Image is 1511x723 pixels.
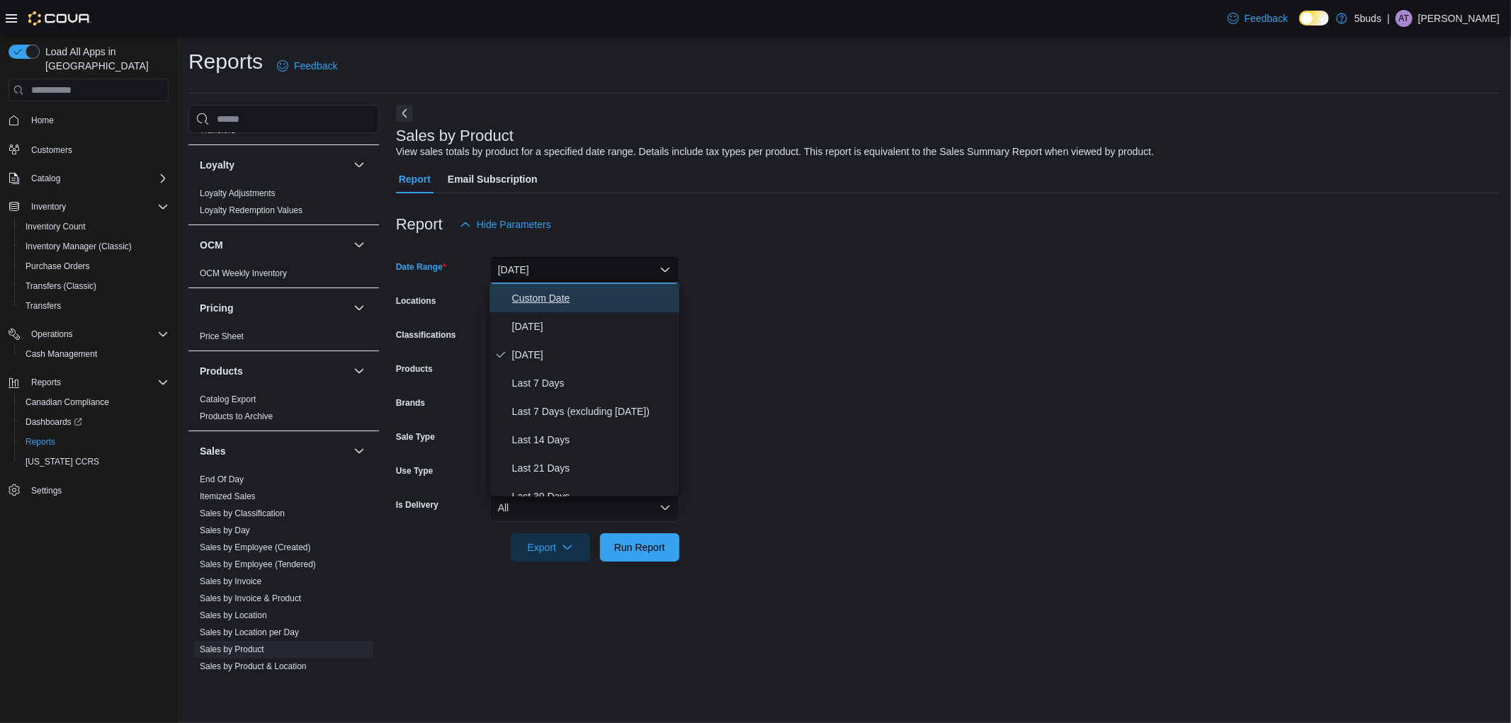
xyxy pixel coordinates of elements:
[200,444,226,458] h3: Sales
[14,412,174,432] a: Dashboards
[20,278,102,295] a: Transfers (Classic)
[26,170,66,187] button: Catalog
[14,296,174,316] button: Transfers
[20,238,137,255] a: Inventory Manager (Classic)
[200,508,285,518] a: Sales by Classification
[396,329,456,341] label: Classifications
[396,261,446,273] label: Date Range
[200,301,348,315] button: Pricing
[1299,11,1329,25] input: Dark Mode
[200,474,244,485] span: End Of Day
[188,328,379,351] div: Pricing
[40,45,169,73] span: Load All Apps in [GEOGRAPHIC_DATA]
[200,576,261,587] span: Sales by Invoice
[200,394,256,404] a: Catalog Export
[200,301,233,315] h3: Pricing
[200,644,264,654] a: Sales by Product
[396,127,514,144] h3: Sales by Product
[396,216,443,233] h3: Report
[26,397,109,408] span: Canadian Compliance
[31,329,73,340] span: Operations
[26,198,169,215] span: Inventory
[20,297,67,314] a: Transfers
[20,278,169,295] span: Transfers (Classic)
[200,525,250,535] a: Sales by Day
[200,188,276,199] span: Loyalty Adjustments
[31,377,61,388] span: Reports
[31,144,72,156] span: Customers
[351,300,368,317] button: Pricing
[200,205,302,215] a: Loyalty Redemption Values
[1387,10,1390,27] p: |
[200,491,256,501] a: Itemized Sales
[200,158,348,172] button: Loyalty
[1354,10,1381,27] p: 5buds
[200,508,285,519] span: Sales by Classification
[20,414,88,431] a: Dashboards
[396,397,425,409] label: Brands
[26,198,72,215] button: Inventory
[26,482,169,499] span: Settings
[188,391,379,431] div: Products
[26,456,99,467] span: [US_STATE] CCRS
[26,416,82,428] span: Dashboards
[200,364,243,378] h3: Products
[1399,10,1409,27] span: AT
[26,326,169,343] span: Operations
[200,559,316,570] span: Sales by Employee (Tendered)
[489,284,679,496] div: Select listbox
[399,165,431,193] span: Report
[14,237,174,256] button: Inventory Manager (Classic)
[200,610,267,620] a: Sales by Location
[200,559,316,569] a: Sales by Employee (Tendered)
[512,403,674,420] span: Last 7 Days (excluding [DATE])
[448,165,538,193] span: Email Subscription
[26,348,97,360] span: Cash Management
[511,533,590,562] button: Export
[3,139,174,159] button: Customers
[26,111,169,129] span: Home
[200,542,311,552] a: Sales by Employee (Created)
[200,268,287,279] span: OCM Weekly Inventory
[200,238,223,252] h3: OCM
[26,241,132,252] span: Inventory Manager (Classic)
[512,460,674,477] span: Last 21 Days
[396,105,413,122] button: Next
[200,610,267,621] span: Sales by Location
[1299,25,1300,26] span: Dark Mode
[31,115,54,126] span: Home
[14,452,174,472] button: [US_STATE] CCRS
[20,394,169,411] span: Canadian Compliance
[14,392,174,412] button: Canadian Compliance
[1418,10,1500,27] p: [PERSON_NAME]
[20,297,169,314] span: Transfers
[200,491,256,502] span: Itemized Sales
[26,170,169,187] span: Catalog
[28,11,91,25] img: Cova
[14,276,174,296] button: Transfers (Classic)
[20,258,96,275] a: Purchase Orders
[20,218,91,235] a: Inventory Count
[351,237,368,254] button: OCM
[200,627,299,638] span: Sales by Location per Day
[31,485,62,496] span: Settings
[396,363,433,375] label: Products
[489,256,679,284] button: [DATE]
[20,394,115,411] a: Canadian Compliance
[20,433,61,450] a: Reports
[20,414,169,431] span: Dashboards
[200,411,273,421] a: Products to Archive
[20,433,169,450] span: Reports
[351,443,368,460] button: Sales
[200,205,302,216] span: Loyalty Redemption Values
[31,201,66,212] span: Inventory
[26,280,96,292] span: Transfers (Classic)
[614,540,665,554] span: Run Report
[294,59,337,73] span: Feedback
[200,525,250,536] span: Sales by Day
[200,411,273,422] span: Products to Archive
[3,372,174,392] button: Reports
[20,218,169,235] span: Inventory Count
[200,444,348,458] button: Sales
[1245,11,1288,25] span: Feedback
